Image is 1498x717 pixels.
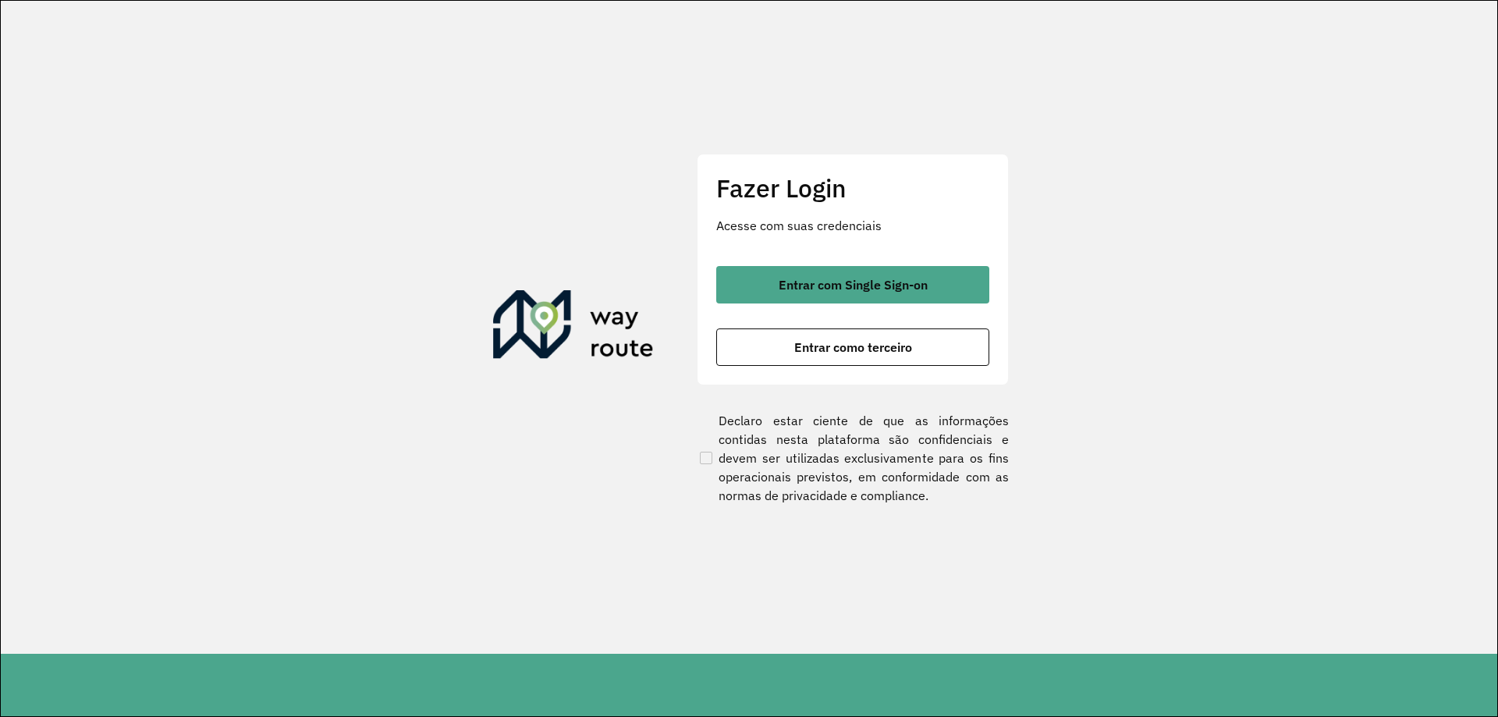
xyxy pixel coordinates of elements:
img: Roteirizador AmbevTech [493,290,654,365]
span: Entrar com Single Sign-on [779,279,928,291]
button: button [716,266,989,303]
button: button [716,328,989,366]
h2: Fazer Login [716,173,989,203]
p: Acesse com suas credenciais [716,216,989,235]
span: Entrar como terceiro [794,341,912,353]
label: Declaro estar ciente de que as informações contidas nesta plataforma são confidenciais e devem se... [697,411,1009,505]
